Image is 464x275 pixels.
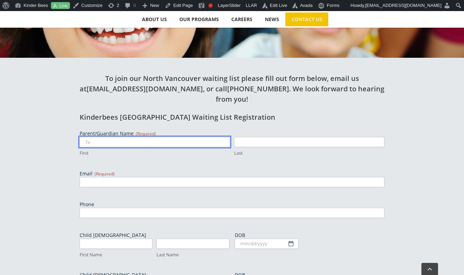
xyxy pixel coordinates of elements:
[208,3,213,8] div: Focus keyphrase not set
[80,251,152,258] label: First Name
[259,12,285,26] a: NEWS
[80,73,384,104] h2: To join our North Vancouver waiting list please fill out form below, email us at , or call . We l...
[285,12,328,26] a: CONTACT US
[142,17,167,22] span: ABOUT US
[265,17,279,22] span: NEWS
[80,150,230,156] label: First
[157,251,229,258] label: Last Name
[80,232,146,239] legend: Child [DEMOGRAPHIC_DATA]
[51,2,70,9] a: Live
[80,201,384,208] label: Phone
[179,17,219,22] span: OUR PROGRAMS
[10,11,454,28] nav: Main Menu
[87,84,203,93] a: [EMAIL_ADDRESS][DOMAIN_NAME]
[234,150,384,156] label: Last
[173,12,225,26] a: OUR PROGRAMS
[235,239,298,249] input: mm/dd/yyyy
[231,17,252,22] span: CAREERS
[136,131,156,137] span: (Required)
[365,3,441,8] span: [EMAIL_ADDRESS][DOMAIN_NAME]
[95,171,115,177] span: (Required)
[80,112,384,122] h2: Kinderbees [GEOGRAPHIC_DATA] Waiting List Registration
[80,130,156,137] legend: Parent/Guardian Name
[292,17,322,22] span: CONTACT US
[136,12,173,26] a: ABOUT US
[227,84,289,93] a: [PHONE_NUMBER]
[225,12,258,26] a: CAREERS
[80,170,384,177] label: Email
[235,232,384,239] label: DOB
